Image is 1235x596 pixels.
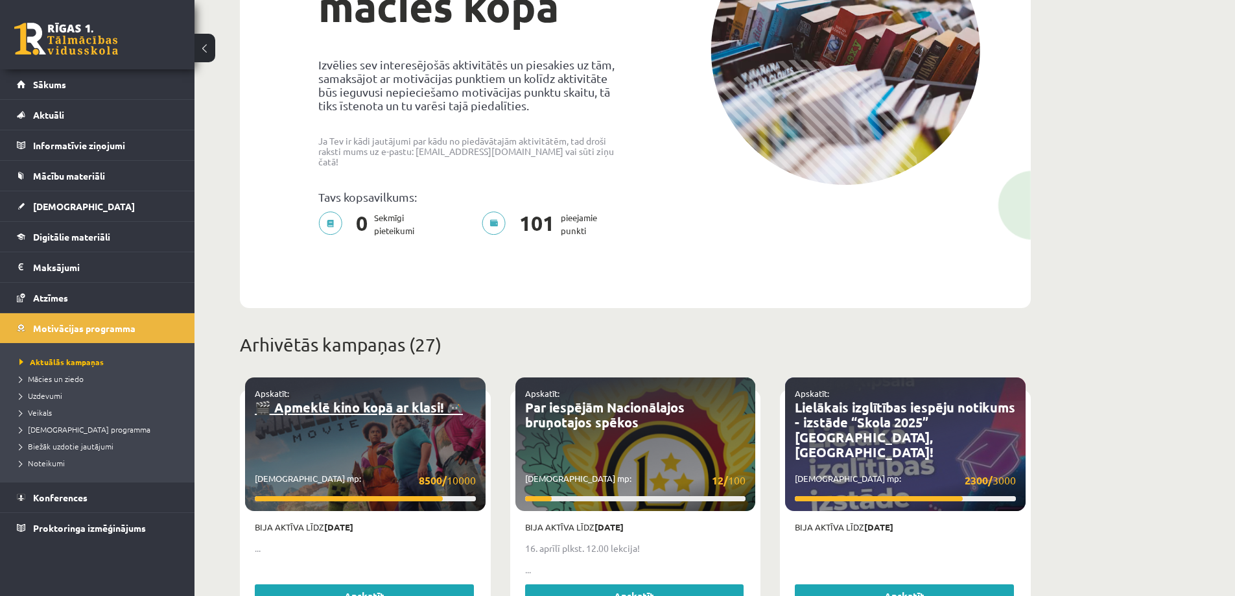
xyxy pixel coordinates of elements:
[349,211,374,237] span: 0
[255,399,463,416] a: 🎬 Apmeklē kino kopā ar klasi! 🎮
[17,283,178,313] a: Atzīmes
[17,222,178,252] a: Digitālie materiāli
[19,424,150,435] span: [DEMOGRAPHIC_DATA] programma
[33,292,68,304] span: Atzīmes
[19,374,84,384] span: Mācies un ziedo
[795,399,1015,460] a: Lielākais izglītības iespēju notikums - izstāde “Skola 2025” [GEOGRAPHIC_DATA], [GEOGRAPHIC_DATA]!
[33,130,178,160] legend: Informatīvie ziņojumi
[594,521,624,532] strong: [DATE]
[19,458,65,468] span: Noteikumi
[255,521,476,534] p: Bija aktīva līdz
[240,331,1031,359] p: Arhivētās kampaņas (27)
[525,388,559,399] a: Apskatīt:
[525,399,685,431] a: Par iespējām Nacionālajos bruņotajos spēkos
[525,542,640,554] strong: 16. aprīlī plkst. 12.00 lekcija!
[33,200,135,212] span: [DEMOGRAPHIC_DATA]
[255,472,476,488] p: [DEMOGRAPHIC_DATA] mp:
[255,388,289,399] a: Apskatīt:
[14,23,118,55] a: Rīgas 1. Tālmācības vidusskola
[19,457,182,469] a: Noteikumi
[17,252,178,282] a: Maksājumi
[712,472,746,488] span: 100
[33,322,135,334] span: Motivācijas programma
[17,69,178,99] a: Sākums
[19,423,182,435] a: [DEMOGRAPHIC_DATA] programma
[19,407,52,418] span: Veikals
[864,521,893,532] strong: [DATE]
[19,357,104,367] span: Aktuālās kampaņas
[318,136,626,167] p: Ja Tev ir kādi jautājumi par kādu no piedāvātajām aktivitātēm, tad droši raksti mums uz e-pastu: ...
[19,390,62,401] span: Uzdevumi
[17,313,178,343] a: Motivācijas programma
[33,252,178,282] legend: Maksājumi
[17,130,178,160] a: Informatīvie ziņojumi
[17,161,178,191] a: Mācību materiāli
[33,231,110,243] span: Digitālie materiāli
[19,407,182,418] a: Veikals
[318,58,626,112] p: Izvēlies sev interesējošās aktivitātēs un piesakies uz tām, samaksājot ar motivācijas punktiem un...
[419,472,476,488] span: 10000
[17,191,178,221] a: [DEMOGRAPHIC_DATA]
[17,483,178,512] a: Konferences
[795,521,1016,534] p: Bija aktīva līdz
[795,472,1016,488] p: [DEMOGRAPHIC_DATA] mp:
[712,473,728,487] strong: 12/
[482,211,605,237] p: pieejamie punkti
[33,522,146,534] span: Proktoringa izmēģinājums
[19,390,182,401] a: Uzdevumi
[525,521,746,534] p: Bija aktīva līdz
[513,211,561,237] span: 101
[17,100,178,130] a: Aktuāli
[419,473,447,487] strong: 8500/
[965,472,1016,488] span: 3000
[525,472,746,488] p: [DEMOGRAPHIC_DATA] mp:
[33,492,88,503] span: Konferences
[965,473,993,487] strong: 2300/
[525,563,746,577] p: ...
[17,513,178,543] a: Proktoringa izmēģinājums
[33,170,105,182] span: Mācību materiāli
[19,440,182,452] a: Biežāk uzdotie jautājumi
[33,78,66,90] span: Sākums
[19,356,182,368] a: Aktuālās kampaņas
[19,373,182,385] a: Mācies un ziedo
[318,190,626,204] p: Tavs kopsavilkums:
[33,109,64,121] span: Aktuāli
[324,521,353,532] strong: [DATE]
[19,441,113,451] span: Biežāk uzdotie jautājumi
[255,542,476,555] p: ...
[795,388,829,399] a: Apskatīt:
[318,211,422,237] p: Sekmīgi pieteikumi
